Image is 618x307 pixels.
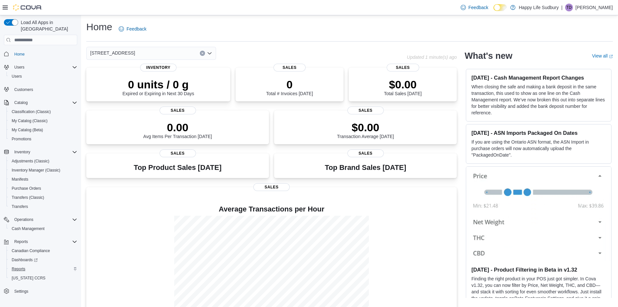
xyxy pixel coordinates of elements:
[347,107,384,114] span: Sales
[12,148,77,156] span: Inventory
[14,289,28,294] span: Settings
[6,255,80,264] a: Dashboards
[14,149,30,155] span: Inventory
[9,265,28,273] a: Reports
[1,63,80,72] button: Users
[6,202,80,211] button: Transfers
[1,85,80,94] button: Customers
[9,157,77,165] span: Adjustments (Classic)
[12,287,77,295] span: Settings
[18,19,77,32] span: Load All Apps in [GEOGRAPHIC_DATA]
[14,52,25,57] span: Home
[6,125,80,134] button: My Catalog (Beta)
[14,239,28,244] span: Reports
[6,193,80,202] button: Transfers (Classic)
[12,248,50,253] span: Canadian Compliance
[12,159,49,164] span: Adjustments (Classic)
[9,274,48,282] a: [US_STATE] CCRS
[160,149,196,157] span: Sales
[6,72,80,81] button: Users
[9,175,77,183] span: Manifests
[12,216,36,224] button: Operations
[140,64,176,71] span: Inventory
[1,215,80,224] button: Operations
[471,266,606,273] h3: [DATE] - Product Filtering in Beta in v1.32
[6,116,80,125] button: My Catalog (Classic)
[9,225,77,233] span: Cash Management
[12,238,30,246] button: Reports
[12,177,28,182] span: Manifests
[471,130,606,136] h3: [DATE] - ASN Imports Packaged On Dates
[12,85,77,94] span: Customers
[14,65,24,70] span: Users
[134,164,221,172] h3: Top Product Sales [DATE]
[12,74,22,79] span: Users
[123,78,194,96] div: Expired or Expiring in Next 30 Days
[200,51,205,56] button: Clear input
[12,238,77,246] span: Reports
[384,78,421,96] div: Total Sales [DATE]
[9,256,40,264] a: Dashboards
[273,64,306,71] span: Sales
[9,166,63,174] a: Inventory Manager (Classic)
[12,226,44,231] span: Cash Management
[12,257,38,262] span: Dashboards
[91,205,452,213] h4: Average Transactions per Hour
[6,274,80,283] button: [US_STATE] CCRS
[12,195,44,200] span: Transfers (Classic)
[9,166,77,174] span: Inventory Manager (Classic)
[12,99,77,107] span: Catalog
[519,4,559,11] p: Happy Life Sudbury
[337,121,394,139] div: Transaction Average [DATE]
[9,194,47,201] a: Transfers (Classic)
[86,20,112,33] h1: Home
[407,55,457,60] p: Updated 1 minute(s) ago
[12,63,27,71] button: Users
[592,53,613,58] a: View allExternal link
[561,4,563,11] p: |
[207,51,212,56] button: Open list of options
[90,49,135,57] span: [STREET_ADDRESS]
[565,4,573,11] div: Trevor Drouin
[1,237,80,246] button: Reports
[387,64,419,71] span: Sales
[14,217,33,222] span: Operations
[471,83,606,116] p: When closing the safe and making a bank deposit in the same transaction, this used to show as one...
[337,121,394,134] p: $0.00
[566,4,572,11] span: TD
[465,51,512,61] h2: What's new
[9,117,50,125] a: My Catalog (Classic)
[1,287,80,296] button: Settings
[514,296,543,301] em: Beta Features
[9,126,46,134] a: My Catalog (Beta)
[458,1,491,14] a: Feedback
[12,136,31,142] span: Promotions
[12,216,77,224] span: Operations
[14,100,28,105] span: Catalog
[493,4,507,11] input: Dark Mode
[9,108,77,116] span: Classification (Classic)
[576,4,613,11] p: [PERSON_NAME]
[160,107,196,114] span: Sales
[6,134,80,144] button: Promotions
[9,185,44,192] a: Purchase Orders
[9,108,54,116] a: Classification (Classic)
[384,78,421,91] p: $0.00
[12,148,33,156] button: Inventory
[471,74,606,81] h3: [DATE] - Cash Management Report Changes
[12,99,30,107] button: Catalog
[9,135,34,143] a: Promotions
[12,50,27,58] a: Home
[266,78,313,96] div: Total # Invoices [DATE]
[12,266,25,272] span: Reports
[9,247,53,255] a: Canadian Compliance
[12,204,28,209] span: Transfers
[6,246,80,255] button: Canadian Compliance
[6,175,80,184] button: Manifests
[9,185,77,192] span: Purchase Orders
[12,275,45,281] span: [US_STATE] CCRS
[6,184,80,193] button: Purchase Orders
[143,121,212,139] div: Avg Items Per Transaction [DATE]
[1,147,80,157] button: Inventory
